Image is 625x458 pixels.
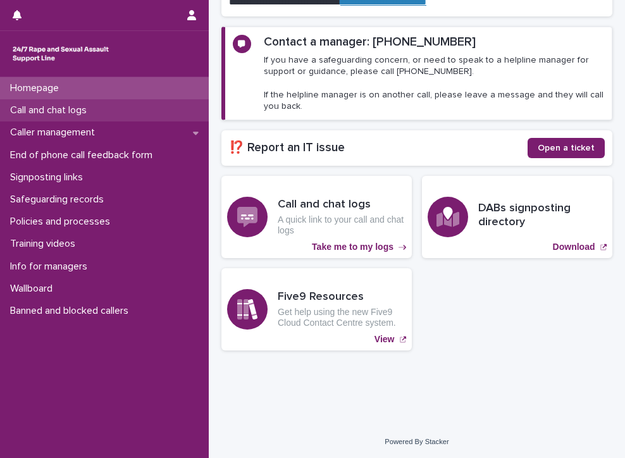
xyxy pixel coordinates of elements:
p: Wallboard [5,283,63,295]
p: Get help using the new Five9 Cloud Contact Centre system. [278,307,406,328]
p: Policies and processes [5,216,120,228]
p: Info for managers [5,261,97,273]
p: Homepage [5,82,69,94]
p: Banned and blocked callers [5,305,139,317]
h3: Call and chat logs [278,198,406,212]
h2: ⁉️ Report an IT issue [229,140,528,155]
a: Take me to my logs [221,176,412,258]
img: rhQMoQhaT3yELyF149Cw [10,41,111,66]
p: Caller management [5,127,105,139]
h3: DABs signposting directory [478,202,607,229]
p: End of phone call feedback form [5,149,163,161]
h2: Contact a manager: [PHONE_NUMBER] [264,35,476,49]
p: View [374,334,395,345]
h3: Five9 Resources [278,290,406,304]
p: Call and chat logs [5,104,97,116]
p: Safeguarding records [5,194,114,206]
p: Take me to my logs [312,242,393,252]
a: Download [422,176,612,258]
p: Download [553,242,595,252]
p: Training videos [5,238,85,250]
p: A quick link to your call and chat logs [278,214,406,236]
p: If you have a safeguarding concern, or need to speak to a helpline manager for support or guidanc... [264,54,604,112]
span: Open a ticket [538,144,595,152]
a: Open a ticket [528,138,605,158]
a: Powered By Stacker [385,438,449,445]
a: View [221,268,412,350]
p: Signposting links [5,171,93,183]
